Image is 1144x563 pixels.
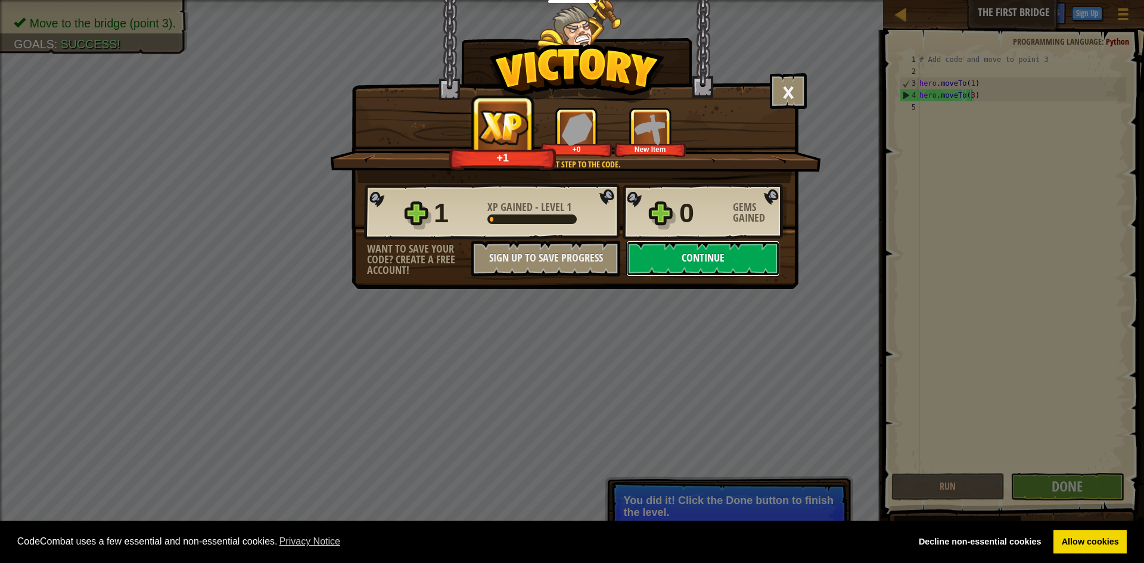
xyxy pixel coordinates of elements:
[489,44,665,104] img: Victory
[733,202,786,223] div: Gems Gained
[17,533,901,550] span: CodeCombat uses a few essential and non-essential cookies.
[278,533,343,550] a: learn more about cookies
[617,145,684,154] div: New Item
[1053,530,1127,554] a: allow cookies
[487,202,571,213] div: -
[434,194,480,232] div: 1
[634,113,667,145] img: New Item
[567,200,571,214] span: 1
[387,158,763,170] div: The first step to the code.
[478,110,529,145] img: XP Gained
[626,241,780,276] button: Continue
[770,73,807,109] button: ×
[910,530,1049,554] a: deny cookies
[679,194,726,232] div: 0
[561,113,592,145] img: Gems Gained
[452,151,554,164] div: +1
[543,145,610,154] div: +0
[487,200,535,214] span: XP Gained
[367,244,471,276] div: Want to save your code? Create a free account!
[539,200,567,214] span: Level
[471,241,620,276] button: Sign Up to Save Progress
